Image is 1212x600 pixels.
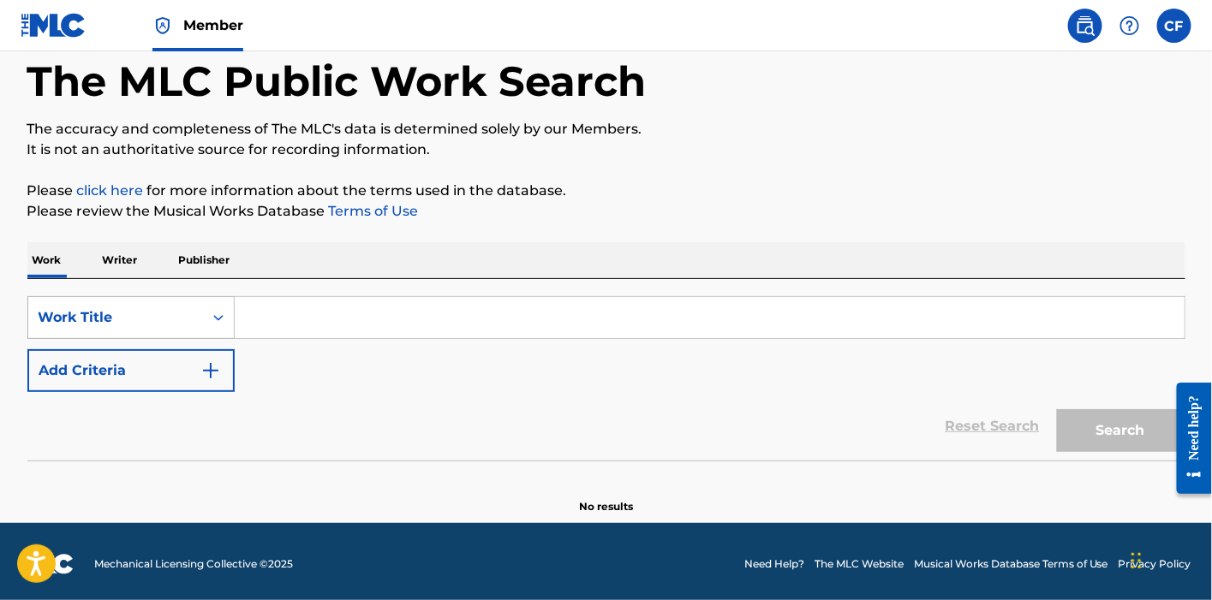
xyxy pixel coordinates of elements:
[914,556,1108,572] a: Musical Works Database Terms of Use
[1119,15,1140,36] img: help
[27,56,647,107] h1: The MLC Public Work Search
[1113,9,1147,43] div: Help
[1126,518,1212,600] iframe: Chat Widget
[39,307,193,328] div: Work Title
[98,242,143,278] p: Writer
[579,478,633,514] p: No results
[1164,369,1212,507] iframe: Resource Center
[27,349,235,392] button: Add Criteria
[1131,535,1142,586] div: Drag
[94,556,293,572] span: Mechanical Licensing Collective © 2025
[744,556,804,572] a: Need Help?
[1068,9,1102,43] a: Public Search
[27,296,1185,460] form: Search Form
[27,140,1185,160] p: It is not an authoritative source for recording information.
[27,181,1185,201] p: Please for more information about the terms used in the database.
[815,556,904,572] a: The MLC Website
[77,182,144,199] a: click here
[27,242,67,278] p: Work
[27,119,1185,140] p: The accuracy and completeness of The MLC's data is determined solely by our Members.
[200,360,221,381] img: 9d2ae6d4665cec9f34b9.svg
[174,242,236,278] p: Publisher
[152,15,173,36] img: Top Rightsholder
[1157,9,1191,43] div: User Menu
[27,201,1185,222] p: Please review the Musical Works Database
[325,203,419,219] a: Terms of Use
[21,13,87,38] img: MLC Logo
[1075,15,1096,36] img: search
[1119,556,1191,572] a: Privacy Policy
[183,15,243,35] span: Member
